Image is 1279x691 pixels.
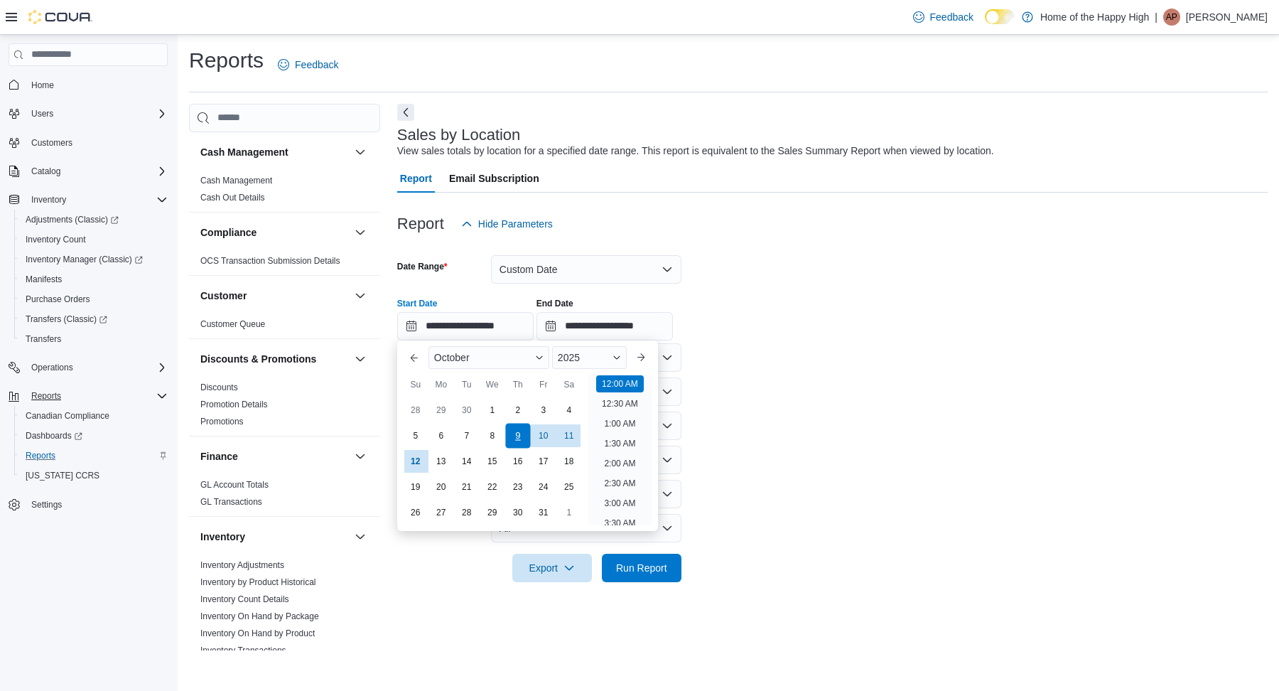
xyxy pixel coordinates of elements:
[200,479,269,491] span: GL Account Totals
[200,352,316,366] h3: Discounts & Promotions
[985,9,1015,24] input: Dark Mode
[31,137,72,149] span: Customers
[200,645,286,656] span: Inventory Transactions
[430,501,453,524] div: day-27
[26,76,168,94] span: Home
[26,359,79,376] button: Operations
[200,480,269,490] a: GL Account Totals
[14,289,173,309] button: Purchase Orders
[14,250,173,269] a: Inventory Manager (Classic)
[3,386,173,406] button: Reports
[481,501,504,524] div: day-29
[404,399,427,422] div: day-28
[200,577,316,587] a: Inventory by Product Historical
[200,530,349,544] button: Inventory
[200,289,247,303] h3: Customer
[455,373,478,396] div: Tu
[430,399,453,422] div: day-29
[630,346,652,369] button: Next month
[26,496,168,513] span: Settings
[558,373,581,396] div: Sa
[189,252,380,275] div: Compliance
[3,190,173,210] button: Inventory
[28,10,92,24] img: Cova
[200,611,319,621] a: Inventory On Hand by Package
[507,501,529,524] div: day-30
[20,447,168,464] span: Reports
[662,386,673,397] button: Open list of options
[200,530,245,544] h3: Inventory
[26,191,72,208] button: Inventory
[1155,9,1157,26] p: |
[397,312,534,341] input: Press the down key to enter a popover containing a calendar. Press the escape key to close the po...
[9,69,168,552] nav: Complex example
[552,346,627,369] div: Button. Open the year selector. 2025 is currently selected.
[200,175,272,186] span: Cash Management
[200,449,238,464] h3: Finance
[189,46,264,75] h1: Reports
[200,289,349,303] button: Customer
[189,172,380,212] div: Cash Management
[200,176,272,186] a: Cash Management
[1163,9,1180,26] div: Annie Perret-Smith
[20,231,168,248] span: Inventory Count
[455,399,478,422] div: day-30
[14,230,173,250] button: Inventory Count
[200,225,257,240] h3: Compliance
[1186,9,1268,26] p: [PERSON_NAME]
[352,350,369,368] button: Discounts & Promotions
[430,450,453,473] div: day-13
[598,475,641,492] li: 2:30 AM
[455,476,478,498] div: day-21
[481,476,504,498] div: day-22
[200,318,265,330] span: Customer Queue
[189,316,380,338] div: Customer
[3,494,173,515] button: Settings
[200,416,244,427] span: Promotions
[20,211,124,228] a: Adjustments (Classic)
[200,449,349,464] button: Finance
[3,132,173,153] button: Customers
[985,24,986,25] span: Dark Mode
[512,554,592,582] button: Export
[3,75,173,95] button: Home
[352,224,369,241] button: Compliance
[20,311,113,328] a: Transfers (Classic)
[400,164,432,193] span: Report
[20,407,115,424] a: Canadian Compliance
[200,382,238,393] span: Discounts
[397,127,521,144] h3: Sales by Location
[14,329,173,349] button: Transfers
[507,476,529,498] div: day-23
[598,495,641,512] li: 3:00 AM
[26,314,107,325] span: Transfers (Classic)
[31,166,60,177] span: Catalog
[404,424,427,447] div: day-5
[3,358,173,377] button: Operations
[507,399,529,422] div: day-2
[26,359,168,376] span: Operations
[26,134,78,151] a: Customers
[200,145,349,159] button: Cash Management
[20,407,168,424] span: Canadian Compliance
[20,311,168,328] span: Transfers (Classic)
[26,410,109,422] span: Canadian Compliance
[31,499,62,510] span: Settings
[397,144,994,159] div: View sales totals by location for a specified date range. This report is equivalent to the Sales ...
[596,375,644,392] li: 12:00 AM
[26,134,168,151] span: Customers
[521,554,583,582] span: Export
[26,191,168,208] span: Inventory
[200,256,340,266] a: OCS Transaction Submission Details
[200,352,349,366] button: Discounts & Promotions
[598,455,641,472] li: 2:00 AM
[532,476,555,498] div: day-24
[20,211,168,228] span: Adjustments (Classic)
[26,254,143,265] span: Inventory Manager (Classic)
[26,214,119,225] span: Adjustments (Classic)
[404,476,427,498] div: day-19
[3,104,173,124] button: Users
[295,58,338,72] span: Feedback
[558,399,581,422] div: day-4
[20,251,168,268] span: Inventory Manager (Classic)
